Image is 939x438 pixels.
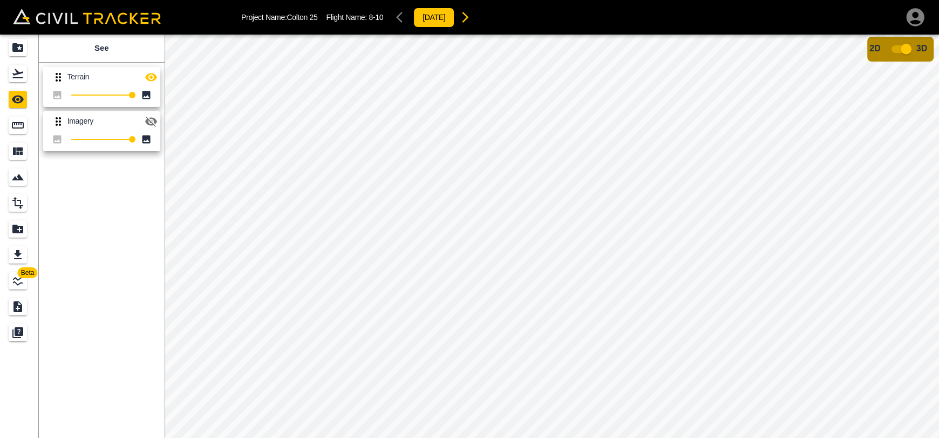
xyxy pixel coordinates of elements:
span: 8-10 [369,13,383,22]
button: [DATE] [413,8,454,28]
span: 2D [869,44,880,53]
img: Civil Tracker [13,9,161,24]
span: 3D [916,44,927,53]
p: Flight Name: [326,13,383,22]
p: Project Name: Colton 25 [241,13,317,22]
